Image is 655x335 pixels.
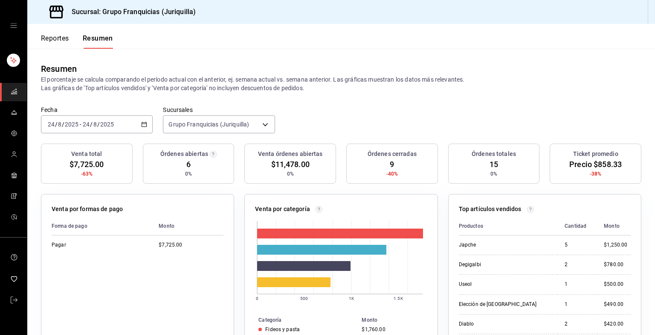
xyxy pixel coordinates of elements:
[386,170,398,178] span: -40%
[459,241,544,249] div: Japche
[569,159,622,170] span: Precio $858.33
[100,121,114,128] input: ----
[255,205,310,214] p: Venta por categoría
[459,217,558,235] th: Productos
[287,170,294,178] span: 0%
[271,159,310,170] span: $11,478.00
[565,241,590,249] div: 5
[186,159,191,170] span: 6
[390,159,394,170] span: 9
[159,241,223,249] div: $7,725.00
[82,121,90,128] input: --
[604,301,631,308] div: $490.00
[160,150,208,159] h3: Órdenes abiertas
[349,296,354,301] text: 1K
[604,261,631,268] div: $780.00
[185,170,192,178] span: 0%
[41,107,153,113] label: Fecha
[459,320,544,328] div: Diablo
[258,150,323,159] h3: Venta órdenes abiertas
[97,121,100,128] span: /
[597,217,631,235] th: Monto
[41,75,641,92] p: El porcentaje se calcula comparando el período actual con el anterior, ej. semana actual vs. sema...
[71,150,102,159] h3: Venta total
[70,159,104,170] span: $7,725.00
[52,205,123,214] p: Venta por formas de pago
[65,7,196,17] h3: Sucursal: Grupo Franquicias (Juriquilla)
[459,205,522,214] p: Top artículos vendidos
[459,261,544,268] div: Degigalbi
[604,241,631,249] div: $1,250.00
[245,315,358,325] th: Categoría
[472,150,516,159] h3: Órdenes totales
[52,217,152,235] th: Forma de pago
[58,121,62,128] input: --
[490,170,497,178] span: 0%
[41,34,69,43] font: Reportes
[10,22,17,29] button: cajón abierto
[358,315,437,325] th: Monto
[300,296,308,301] text: 500
[47,121,55,128] input: --
[41,34,113,49] div: Pestañas de navegación
[168,120,249,129] span: Grupo Franquicias (Juriquilla)
[265,326,300,332] div: Fideos y pasta
[362,326,423,332] div: $1,760.00
[565,320,590,328] div: 2
[604,281,631,288] div: $500.00
[565,281,590,288] div: 1
[573,150,618,159] h3: Ticket promedio
[459,281,544,288] div: Useol
[83,34,113,49] button: Resumen
[565,261,590,268] div: 2
[55,121,58,128] span: /
[368,150,417,159] h3: Órdenes cerradas
[558,217,597,235] th: Cantidad
[590,170,602,178] span: -38%
[81,170,93,178] span: -63%
[490,159,498,170] span: 15
[256,296,258,301] text: 0
[93,121,97,128] input: --
[41,62,77,75] div: Resumen
[565,301,590,308] div: 1
[394,296,403,301] text: 1.5K
[52,241,137,249] div: Pagar
[604,320,631,328] div: $420.00
[64,121,79,128] input: ----
[90,121,93,128] span: /
[62,121,64,128] span: /
[163,107,275,113] label: Sucursales
[152,217,223,235] th: Monto
[459,301,544,308] div: Elección de [GEOGRAPHIC_DATA]
[80,121,81,128] span: -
